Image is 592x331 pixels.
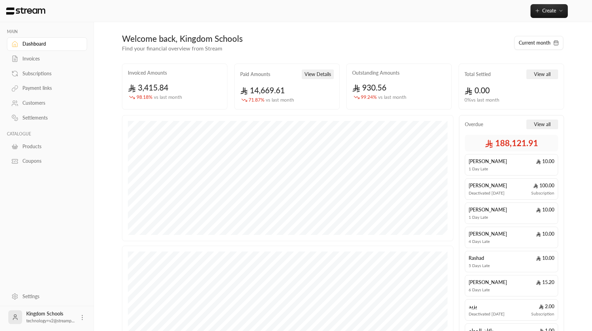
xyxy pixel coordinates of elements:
span: 5 Days Late [469,263,490,268]
a: Invoices [7,52,87,66]
span: 1 Day Late [469,166,488,172]
span: 98.18 % [137,94,182,101]
div: Invoices [22,55,78,62]
div: Customers [22,100,78,106]
a: Settings [7,290,87,303]
span: Deactivated [DATE] [469,190,505,196]
span: technology+v2@streamp... [26,318,75,323]
a: Payment links [7,82,87,95]
span: 10.00 [536,255,554,262]
span: Find your financial overview from Stream [122,45,222,51]
div: Dashboard [22,40,78,47]
div: Subscriptions [22,70,78,77]
h2: Outstanding Amounts [352,69,400,76]
span: 930.56 [352,83,386,92]
span: [PERSON_NAME] [469,158,507,165]
span: [PERSON_NAME] [469,279,507,286]
span: 0.00 [464,86,490,95]
span: 2.00 [539,303,554,310]
h2: Paid Amounts [240,71,270,78]
button: Create [530,4,568,18]
span: 4 Days Late [469,239,490,244]
h2: Invoiced Amounts [128,69,167,76]
span: 3,415.84 [128,83,168,92]
span: Deactivated [DATE] [469,311,505,317]
span: vs last month [378,94,406,100]
button: View all [526,120,558,129]
span: يزيد [469,303,477,310]
span: Overdue [465,121,483,128]
a: [PERSON_NAME] 15.206 Days Late [465,275,558,296]
span: 188,121.91 [485,138,538,149]
span: 71.87 % [248,96,294,104]
span: [PERSON_NAME] [469,230,507,237]
span: 10.00 [536,206,554,213]
img: Logo [6,7,46,15]
span: Subscription [531,190,554,196]
span: 1 Day Late [469,215,488,220]
a: [PERSON_NAME] 10.001 Day Late [465,154,558,176]
div: Settings [22,293,78,300]
a: يزيد 2.00Deactivated [DATE]Subscription [465,299,558,321]
a: Subscriptions [7,67,87,80]
span: 6 Days Late [469,287,490,293]
div: Settlements [22,114,78,121]
p: MAIN [7,29,87,35]
button: View all [526,69,558,79]
div: Kingdom Schools [26,310,75,324]
span: 10.00 [536,158,554,165]
span: vs last month [266,97,294,103]
span: Rashad [469,255,484,262]
div: Payment links [22,85,78,92]
a: Dashboard [7,37,87,51]
span: 0 % vs last month [464,96,499,104]
div: Coupons [22,158,78,164]
a: [PERSON_NAME] 10.004 Days Late [465,227,558,248]
span: 10.00 [536,230,554,237]
a: Rashad 10.005 Days Late [465,251,558,272]
span: [PERSON_NAME] [469,182,507,189]
a: Customers [7,96,87,110]
div: Welcome back, Kingdom Schools [122,33,507,44]
span: vs last month [154,94,182,100]
a: Products [7,140,87,153]
p: CATALOGUE [7,131,87,137]
span: Subscription [531,311,554,317]
h2: Total Settled [464,71,491,78]
span: 14,669.61 [240,86,285,95]
a: [PERSON_NAME] 100.00Deactivated [DATE]Subscription [465,178,558,200]
span: [PERSON_NAME] [469,206,507,213]
a: Coupons [7,154,87,168]
span: 99.24 % [361,94,406,101]
button: Current month [514,36,563,50]
span: 15.20 [536,279,554,286]
a: Settlements [7,111,87,125]
div: Products [22,143,78,150]
span: 100.00 [533,182,554,189]
a: [PERSON_NAME] 10.001 Day Late [465,202,558,224]
button: View Details [302,69,334,79]
span: Create [542,8,556,13]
